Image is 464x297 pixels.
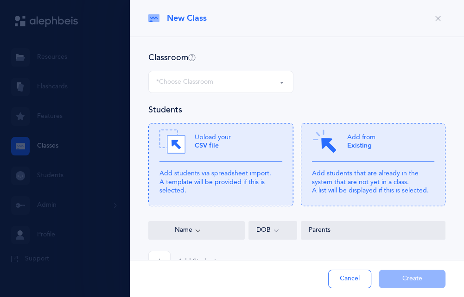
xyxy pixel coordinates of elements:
[148,104,182,116] h4: Students
[159,129,185,155] img: Drag.svg
[347,142,372,149] b: Existing
[195,133,231,150] p: Upload your
[156,77,213,87] div: *Choose Classroom
[148,71,293,93] button: *Choose Classroom
[159,169,282,195] p: Add students via spreadsheet import. A template will be provided if this is selected.
[148,251,216,273] button: Add Student
[312,129,338,155] img: Click.svg
[178,257,216,266] span: Add Student
[256,225,289,235] div: DOB
[156,226,192,235] span: Name
[309,226,438,235] div: Parents
[328,270,371,288] button: Cancel
[312,169,435,195] p: Add students that are already in the system that are not yet in a class. A list will be displayed...
[347,133,375,150] p: Add from
[148,52,196,63] h4: Classroom
[195,142,219,149] b: CSV file
[167,12,207,24] span: New Class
